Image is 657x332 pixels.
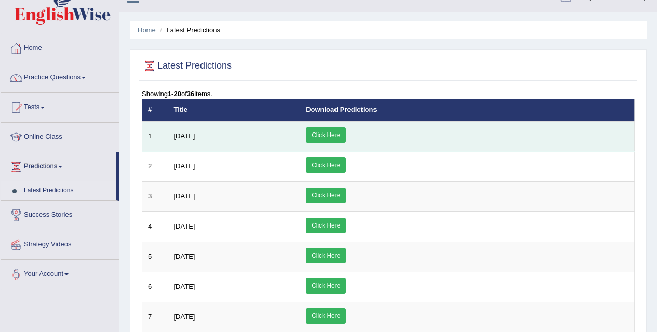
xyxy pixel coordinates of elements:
[174,192,195,200] span: [DATE]
[1,93,119,119] a: Tests
[306,248,346,263] a: Click Here
[142,151,168,181] td: 2
[174,253,195,260] span: [DATE]
[168,90,181,98] b: 1-20
[187,90,194,98] b: 36
[174,132,195,140] span: [DATE]
[174,222,195,230] span: [DATE]
[300,99,634,121] th: Download Predictions
[142,99,168,121] th: #
[142,181,168,211] td: 3
[1,34,119,60] a: Home
[1,201,119,227] a: Success Stories
[306,188,346,203] a: Click Here
[142,272,168,302] td: 6
[157,25,220,35] li: Latest Predictions
[1,230,119,256] a: Strategy Videos
[306,278,346,294] a: Click Here
[306,157,346,173] a: Click Here
[174,162,195,170] span: [DATE]
[1,152,116,178] a: Predictions
[174,283,195,290] span: [DATE]
[306,127,346,143] a: Click Here
[142,211,168,242] td: 4
[142,89,635,99] div: Showing of items.
[306,308,346,324] a: Click Here
[306,218,346,233] a: Click Here
[142,121,168,152] td: 1
[142,58,232,74] h2: Latest Predictions
[174,313,195,321] span: [DATE]
[142,242,168,272] td: 5
[1,260,119,286] a: Your Account
[142,302,168,332] td: 7
[1,123,119,149] a: Online Class
[168,99,301,121] th: Title
[138,26,156,34] a: Home
[19,181,116,200] a: Latest Predictions
[1,63,119,89] a: Practice Questions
